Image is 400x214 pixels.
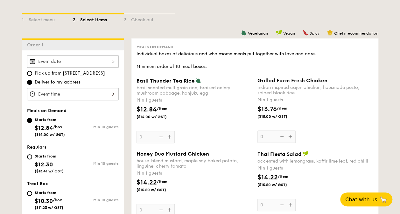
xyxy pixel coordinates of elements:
span: ($14.00 w/ GST) [35,132,65,137]
span: Deliver to my address [35,79,81,85]
span: Meals on Demand [27,108,67,113]
div: Min 1 guests [137,170,252,177]
input: Deliver to my address [27,80,32,85]
div: Min 10 guests [73,198,119,202]
span: ($15.00 w/ GST) [257,114,301,119]
span: Order 1 [27,42,46,48]
div: Starts from [35,190,63,195]
span: /item [277,106,287,110]
img: icon-vegetarian.fe4039eb.svg [195,77,201,83]
button: Chat with us🦙 [340,192,392,206]
span: $12.84 [35,124,53,131]
span: Vegetarian [248,31,268,36]
span: ($14.00 w/ GST) [137,114,180,119]
img: icon-vegan.f8ff3823.svg [302,151,309,157]
div: Individual boxes of delicious and wholesome meals put together with love and care. Minimum order ... [137,51,373,70]
span: $10.30 [35,197,53,204]
input: Pick up from [STREET_ADDRESS] [27,71,32,76]
span: $14.22 [137,179,157,186]
div: 1 - Select menu [22,14,73,23]
span: ($15.50 w/ GST) [257,182,301,187]
span: Basil Thunder Tea Rice [137,78,195,84]
div: Starts from [35,117,65,122]
span: Meals on Demand [137,45,173,49]
div: indian inspired cajun chicken, housmade pesto, spiced black rice [257,85,373,96]
span: Chat with us [345,197,377,203]
span: Honey Duo Mustard Chicken [137,151,209,157]
img: icon-vegetarian.fe4039eb.svg [241,30,247,36]
span: Chef's recommendation [334,31,378,36]
input: Event time [27,88,119,100]
span: Spicy [310,31,319,36]
div: Min 1 guests [257,165,373,171]
div: basil scented multigrain rice, braised celery mushroom cabbage, hanjuku egg [137,85,252,96]
span: /item [278,174,288,179]
div: accented with lemongrass, kaffir lime leaf, red chilli [257,158,373,164]
div: Min 10 guests [73,125,119,129]
span: /item [157,179,167,184]
div: Starts from [35,154,64,159]
span: Regulars [27,144,46,150]
span: 🦙 [380,196,387,203]
div: 2 - Select items [73,14,124,23]
span: $12.30 [35,161,53,168]
input: Event date [27,55,119,68]
input: Starts from$10.30/box($11.23 w/ GST)Min 10 guests [27,191,32,196]
span: /item [157,106,167,111]
div: house-blend mustard, maple soy baked potato, linguine, cherry tomato [137,158,252,169]
input: Starts from$12.84/box($14.00 w/ GST)Min 10 guests [27,118,32,123]
img: icon-vegan.f8ff3823.svg [276,30,282,36]
span: $14.22 [257,174,278,181]
span: $12.84 [137,106,157,113]
span: ($11.23 w/ GST) [35,205,63,210]
span: Grilled Farm Fresh Chicken [257,77,327,84]
div: Min 1 guests [257,97,373,103]
div: Min 10 guests [73,161,119,166]
span: Vegan [283,31,295,36]
span: ($15.50 w/ GST) [137,187,180,192]
input: Starts from$12.30($13.41 w/ GST)Min 10 guests [27,154,32,159]
span: /box [53,125,62,129]
span: /box [53,198,62,202]
span: Treat Box [27,181,48,186]
span: Thai Fiesta Salad [257,151,302,157]
span: $13.76 [257,105,277,113]
span: Pick up from [STREET_ADDRESS] [35,70,105,77]
div: 3 - Check out [124,14,175,23]
img: icon-chef-hat.a58ddaea.svg [327,30,333,36]
span: ($13.41 w/ GST) [35,169,64,173]
div: Min 1 guests [137,97,252,104]
img: icon-spicy.37a8142b.svg [303,30,308,36]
